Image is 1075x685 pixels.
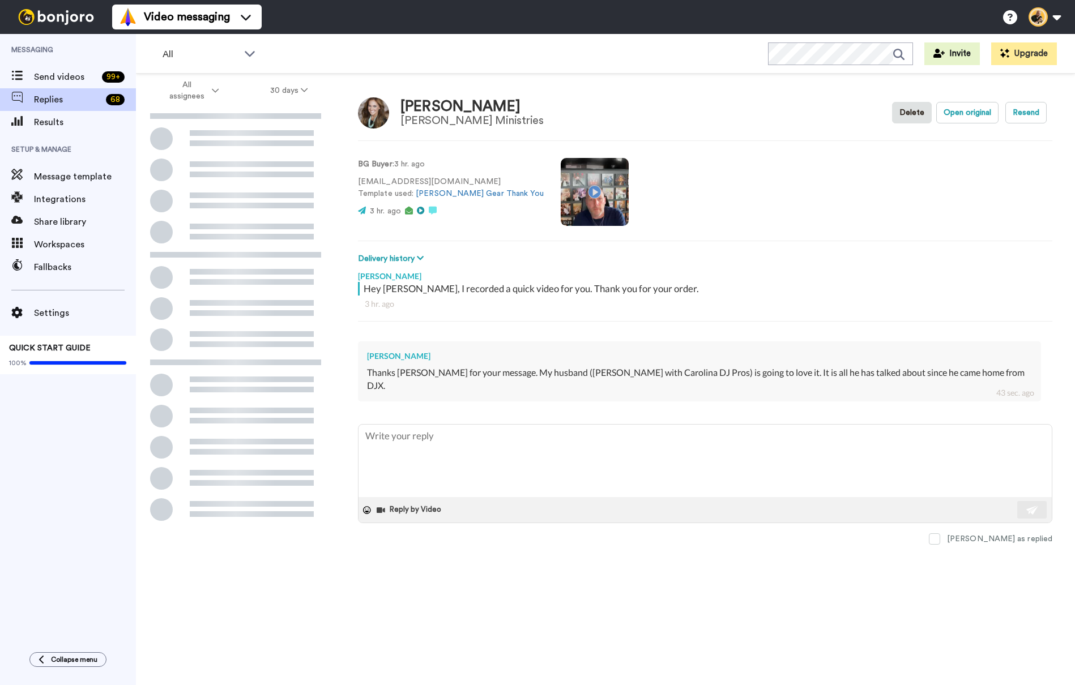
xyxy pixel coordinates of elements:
img: Image of Angie Smith [358,97,389,129]
button: Open original [936,102,999,123]
strong: BG Buyer [358,160,393,168]
div: [PERSON_NAME] [400,99,543,115]
button: Collapse menu [29,652,106,667]
span: Results [34,115,136,129]
div: [PERSON_NAME] [367,350,1032,362]
div: 99 + [102,71,125,83]
span: 100% [9,358,27,367]
img: bj-logo-header-white.svg [14,9,99,25]
button: Invite [924,42,980,65]
span: Integrations [34,192,136,206]
span: Fallbacks [34,260,136,274]
span: Send videos [34,70,97,84]
span: Video messaging [144,9,230,25]
span: Replies [34,93,101,106]
span: Workspaces [34,238,136,251]
div: Hey [PERSON_NAME], I recorded a quick video for you. Thank you for your order. [364,282,1050,296]
div: [PERSON_NAME] [358,265,1052,282]
div: 43 sec. ago [996,387,1034,399]
button: Reply by Video [376,502,445,519]
div: [PERSON_NAME] Ministries [400,114,543,127]
span: All assignees [164,79,210,102]
div: 68 [106,94,125,105]
button: All assignees [138,75,245,106]
div: 3 hr. ago [365,298,1046,310]
div: Thanks [PERSON_NAME] for your message. My husband ([PERSON_NAME] with Carolina DJ Pros) is going ... [367,366,1032,392]
button: 30 days [245,80,334,101]
button: Upgrade [991,42,1057,65]
p: [EMAIL_ADDRESS][DOMAIN_NAME] Template used: [358,176,544,200]
span: Message template [34,170,136,183]
span: Share library [34,215,136,229]
button: Delivery history [358,252,427,265]
span: Collapse menu [51,655,97,664]
button: Delete [892,102,932,123]
span: 3 hr. ago [370,207,401,215]
div: [PERSON_NAME] as replied [947,533,1052,545]
img: send-white.svg [1026,506,1039,515]
button: Resend [1005,102,1047,123]
span: QUICK START GUIDE [9,344,91,352]
img: vm-color.svg [119,8,137,26]
span: Settings [34,306,136,320]
p: : 3 hr. ago [358,159,544,170]
span: All [163,48,238,61]
a: [PERSON_NAME] Gear Thank You [416,190,544,198]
